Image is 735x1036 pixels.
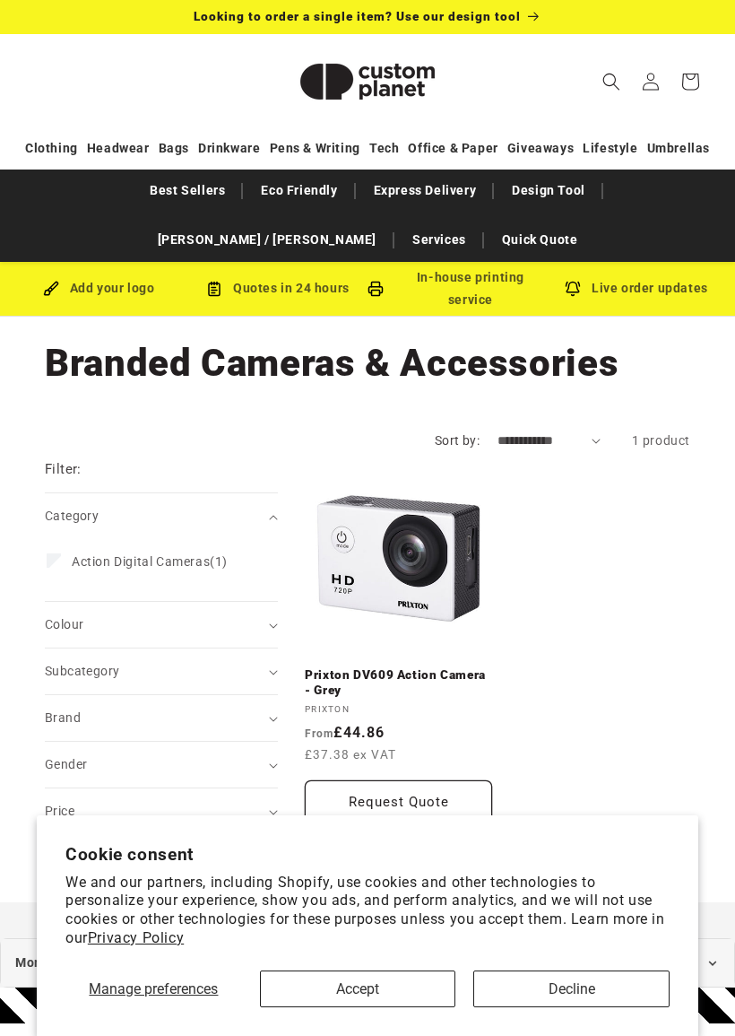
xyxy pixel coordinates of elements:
span: 1 product [632,433,690,448]
img: Order Updates Icon [206,281,222,297]
p: We and our partners, including Shopify, use cookies and other technologies to personalize your ex... [65,874,670,948]
div: Live order updates [547,277,726,300]
span: Manage preferences [89,980,218,997]
button: Request Quote [305,780,492,823]
a: Prixton DV609 Action Camera - Grey [305,667,492,699]
span: Subcategory [45,664,119,678]
summary: Gender (0 selected) [45,742,278,788]
img: Brush Icon [43,281,59,297]
h1: Branded Cameras & Accessories [45,339,690,387]
h2: Filter: [45,459,82,480]
span: Colour [45,617,83,631]
a: Lifestyle [583,133,637,164]
span: Brand [45,710,81,725]
button: Accept [260,971,456,1007]
summary: Brand (0 selected) [45,695,278,741]
a: Quick Quote [493,224,587,256]
a: Privacy Policy [88,929,184,946]
summary: Category (0 selected) [45,493,278,539]
a: Clothing [25,133,78,164]
a: Giveaways [507,133,574,164]
button: Decline [473,971,670,1007]
summary: Search [592,62,631,101]
span: Gender [45,757,87,771]
img: Order updates [565,281,581,297]
a: Tech [369,133,399,164]
a: Drinkware [198,133,260,164]
button: Manage preferences [65,971,242,1007]
a: Umbrellas [647,133,710,164]
span: Category [45,509,99,523]
div: Quotes in 24 hours [188,277,367,300]
a: Custom Planet [272,34,464,128]
summary: Subcategory (0 selected) [45,649,278,694]
span: Price [45,804,74,818]
span: More about our Branded Cameras & Accessories collection [15,952,378,974]
a: Headwear [87,133,150,164]
a: Pens & Writing [270,133,360,164]
span: (1) [72,553,228,570]
iframe: Chat Widget [645,950,735,1036]
a: Services [403,224,475,256]
a: Bags [159,133,189,164]
span: Action Digital Cameras [72,554,210,569]
a: Best Sellers [141,175,234,206]
img: Custom Planet [278,41,457,122]
summary: Price [45,788,278,834]
a: Express Delivery [365,175,486,206]
h2: Cookie consent [65,844,670,865]
span: Looking to order a single item? Use our design tool [194,9,521,23]
div: In-house printing service [367,266,547,311]
a: Office & Paper [408,133,497,164]
img: In-house printing [367,281,384,297]
a: Design Tool [503,175,594,206]
label: Sort by: [435,433,480,448]
a: Eco Friendly [252,175,346,206]
a: [PERSON_NAME] / [PERSON_NAME] [149,224,385,256]
div: Add your logo [9,277,188,300]
summary: Colour (0 selected) [45,602,278,648]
